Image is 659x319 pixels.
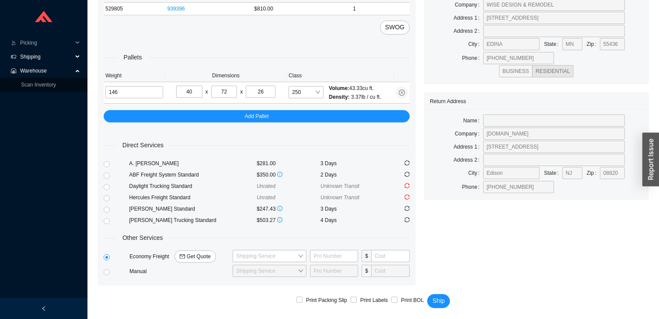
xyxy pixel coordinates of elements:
[128,250,231,263] div: Economy Freight
[544,167,562,179] label: State
[176,86,202,98] input: L
[404,206,410,211] span: sync
[321,159,384,168] div: 3 Days
[257,205,321,213] div: $247.43
[187,252,211,261] span: Get Quote
[310,250,358,262] input: Pro Number
[432,296,445,306] span: Ship
[430,93,643,109] div: Return Address
[385,22,404,32] span: SWOG
[310,265,358,277] input: Pro Number
[329,85,349,91] span: Volume:
[277,206,282,211] span: info-circle
[211,86,237,98] input: W
[453,12,483,24] label: Address 1
[455,128,483,140] label: Company
[180,254,185,260] span: mail
[20,36,73,50] span: Picking
[104,3,166,15] td: 529805
[462,52,483,64] label: Phone
[321,205,384,213] div: 3 Days
[404,194,410,200] span: sync
[544,38,562,50] label: State
[303,296,351,305] span: Print Packing Slip
[321,194,359,201] span: Unknown Transit
[240,87,243,96] div: x
[129,205,257,213] div: [PERSON_NAME] Standard
[371,265,410,277] input: Cost
[587,167,600,179] label: Zip
[118,52,148,62] span: Pallets
[453,25,483,37] label: Address 2
[463,114,483,127] label: Name
[453,154,483,166] label: Address 2
[371,250,410,262] input: Cost
[20,64,73,78] span: Warehouse
[404,160,410,166] span: sync
[357,296,391,305] span: Print Labels
[287,69,394,82] th: Class
[329,93,381,101] div: 3.37 lb / cu ft.
[536,68,570,74] span: RESIDENTIAL
[257,170,321,179] div: $350.00
[41,306,46,311] span: left
[206,87,208,96] div: x
[404,172,410,177] span: sync
[396,87,408,99] button: close-circle
[587,38,600,50] label: Zip
[129,159,257,168] div: A. [PERSON_NAME]
[380,21,410,35] button: SWOG
[462,181,483,193] label: Phone
[468,38,483,50] label: City
[257,183,275,189] span: Unrated
[116,140,170,150] span: Direct Services
[404,183,410,188] span: sync
[329,94,349,100] span: Density:
[257,216,321,225] div: $503.27
[362,265,371,277] span: $
[246,86,275,98] input: H
[292,87,320,98] span: 250
[321,183,359,189] span: Unknown Transit
[104,69,165,82] th: Weight
[257,159,321,168] div: $281.00
[397,296,427,305] span: Print BOL
[174,250,216,263] button: mailGet Quote
[362,250,371,262] span: $
[321,170,384,179] div: 2 Days
[20,50,73,64] span: Shipping
[252,3,319,15] td: $810.00
[329,84,381,93] div: 43.33 cu ft.
[129,193,257,202] div: Hercules Freight Standard
[21,82,56,88] a: Scan Inventory
[257,194,275,201] span: Unrated
[128,267,231,276] div: Manual
[167,6,185,12] a: 939396
[502,68,529,74] span: BUSINESS
[129,170,257,179] div: ABF Freight System Standard
[277,217,282,222] span: info-circle
[277,172,282,177] span: info-circle
[404,217,410,222] span: sync
[245,112,269,121] span: Add Pallet
[104,110,410,122] button: Add Pallet
[129,182,257,191] div: Daylight Trucking Standard
[427,294,450,308] button: Ship
[165,69,287,82] th: Dimensions
[319,3,390,15] td: 1
[453,141,483,153] label: Address 1
[129,216,257,225] div: [PERSON_NAME] Trucking Standard
[321,216,384,225] div: 4 Days
[116,233,169,243] span: Other Services
[468,167,483,179] label: City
